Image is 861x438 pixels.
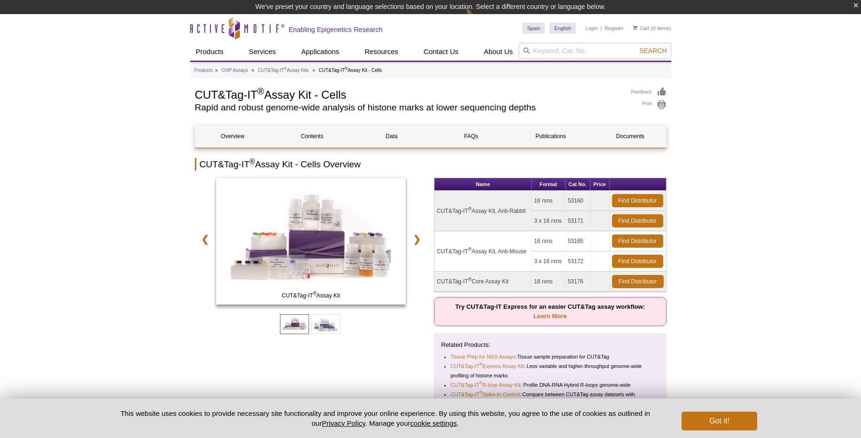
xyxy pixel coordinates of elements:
[450,390,520,399] a: CUT&Tag-IT®Spike-In Control
[450,352,517,361] a: Tissue Prep for NGS Assays:
[450,390,652,408] li: : Compare between CUT&Tag assay datasets with confidence
[522,23,545,34] a: Spain
[434,272,532,292] td: CUT&Tag-IT Core Assay Kit
[243,43,282,61] a: Services
[194,66,213,75] a: Products
[532,251,566,272] td: 3 x 16 rxns
[359,43,404,61] a: Resources
[633,25,637,30] img: Your Cart
[313,291,316,296] sup: ®
[478,43,519,61] a: About Us
[612,235,663,248] a: Find Distributor
[468,206,472,211] sup: ®
[593,125,667,148] a: Documents
[216,178,406,307] a: CUT&Tag-IT Assay Kit
[450,361,652,380] li: : Less variable and higher-throughput genome-wide profiling of histone marks
[532,272,566,292] td: 16 rxns
[631,100,667,110] a: Print
[450,352,652,361] li: Tissue sample preparation for CUT&Tag
[195,103,622,112] h2: Rapid and robust genome-wide analysis of histone marks at lower sequencing depths
[249,157,255,165] sup: ®
[195,228,215,250] a: ❮
[639,47,667,55] span: Search
[434,125,508,148] a: FAQs
[633,23,671,34] li: (0 items)
[513,125,588,148] a: Publications
[450,380,520,390] a: CUT&Tag-IT®R-loop Assay Kit
[550,23,576,34] a: English
[682,412,757,430] button: Got it!
[468,247,472,252] sup: ®
[218,291,404,300] span: CUT&Tag-IT Assay Kit
[532,191,566,211] td: 16 rxns
[354,125,429,148] a: Data
[252,68,255,73] li: »
[612,255,663,268] a: Find Distributor
[190,43,229,61] a: Products
[601,23,602,34] li: |
[289,25,383,34] h2: Enabling Epigenetics Research
[434,191,532,231] td: CUT&Tag-IT Assay Kit, Anti-Rabbit
[284,66,287,71] sup: ®
[441,340,659,350] p: Related Products:
[407,228,427,250] a: ❯
[534,313,567,320] a: Learn More
[275,125,349,148] a: Contents
[455,303,645,320] strong: Try CUT&Tag-IT Express for an easier CUT&Tag assay workflow:
[345,66,348,71] sup: ®
[216,178,406,305] img: CUT&Tag-IT Assay Kit
[532,231,566,251] td: 16 rxns
[566,231,590,251] td: 53165
[612,194,663,207] a: Find Distributor
[410,419,457,427] button: cookie settings
[295,43,345,61] a: Applications
[318,68,382,73] li: CUT&Tag-IT Assay Kit - Cells
[479,362,482,367] sup: ®
[434,231,532,272] td: CUT&Tag-IT Assay Kit, Anti-Mouse
[585,25,598,31] a: Login
[322,419,365,427] a: Privacy Policy
[636,47,669,55] button: Search
[612,214,663,227] a: Find Distributor
[418,43,464,61] a: Contact Us
[195,158,667,171] h2: CUT&Tag-IT Assay Kit - Cells Overview
[195,87,622,101] h1: CUT&Tag-IT Assay Kit - Cells
[605,25,624,31] a: Register
[215,68,218,73] li: »
[590,178,610,191] th: Price
[566,191,590,211] td: 53160
[566,178,590,191] th: Cat No.
[479,381,482,386] sup: ®
[566,251,590,272] td: 53172
[631,87,667,97] a: Feedback
[257,86,264,96] sup: ®
[312,68,315,73] li: »
[566,211,590,231] td: 53171
[434,178,532,191] th: Name
[450,380,652,390] li: : Profile DNA-RNA Hybrid R-loops genome-wide
[532,211,566,231] td: 3 x 16 rxns
[221,66,248,75] a: ChIP Assays
[612,275,664,288] a: Find Distributor
[104,408,667,428] p: This website uses cookies to provide necessary site functionality and improve your online experie...
[633,25,650,31] a: Cart
[450,361,524,371] a: CUT&Tag-IT®Express Assay Kit
[532,178,566,191] th: Format
[258,66,309,75] a: CUT&Tag-IT®Assay Kits
[466,7,491,29] img: Change Here
[479,391,482,395] sup: ®
[195,125,270,148] a: Overview
[468,277,472,282] sup: ®
[566,272,590,292] td: 53176
[519,43,671,59] input: Keyword, Cat. No.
